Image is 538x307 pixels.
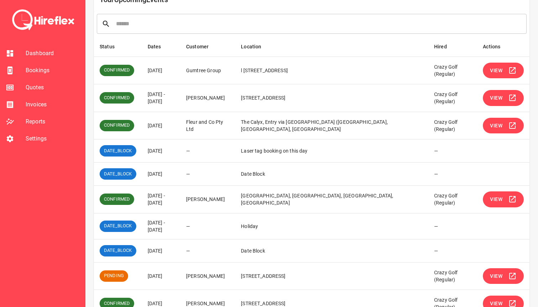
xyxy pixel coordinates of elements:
th: Location [235,37,428,57]
td: — [180,139,235,163]
td: [PERSON_NAME] [180,262,235,290]
button: View [483,191,524,207]
td: Crazy Golf (Regular) [428,186,477,213]
td: Crazy Golf (Regular) [428,57,477,84]
td: [DATE] [142,57,181,84]
button: View [483,268,524,284]
span: CONFIRMED [100,300,134,307]
td: [PERSON_NAME] [180,186,235,213]
span: View [490,121,502,130]
td: The Calyx, Entry via [GEOGRAPHIC_DATA] ([GEOGRAPHIC_DATA], [GEOGRAPHIC_DATA], [GEOGRAPHIC_DATA] [235,112,428,139]
span: View [490,195,502,204]
span: PENDING [100,272,128,279]
th: Actions [477,37,529,57]
span: CONFIRMED [100,67,134,74]
span: Reports [26,117,79,126]
td: [DATE] [142,262,181,290]
span: View [490,66,502,75]
span: DATE_BLOCK [100,148,136,154]
td: — [428,239,477,262]
span: CONFIRMED [100,196,134,203]
span: Invoices [26,100,79,109]
span: View [490,94,502,102]
td: [GEOGRAPHIC_DATA], [GEOGRAPHIC_DATA], [GEOGRAPHIC_DATA], [GEOGRAPHIC_DATA] [235,186,428,213]
td: [DATE] - [DATE] [142,213,181,239]
th: Dates [142,37,181,57]
td: Date Block [235,239,428,262]
td: Crazy Golf (Regular) [428,112,477,139]
span: Bookings [26,66,79,75]
td: [DATE] [142,112,181,139]
span: Dashboard [26,49,79,58]
td: Crazy Golf (Regular) [428,84,477,112]
td: — [428,163,477,186]
td: [PERSON_NAME] [180,84,235,112]
span: Settings [26,134,79,143]
td: Fleur and Co Pty Ltd [180,112,235,139]
span: CONFIRMED [100,122,134,129]
th: Hired [428,37,477,57]
button: View [483,90,524,106]
button: View [483,118,524,134]
td: Holiday [235,213,428,239]
span: Quotes [26,83,79,92]
td: Laser tag booking on this day [235,139,428,163]
td: — [180,213,235,239]
td: [DATE] - [DATE] [142,84,181,112]
td: [DATE] [142,239,181,262]
span: DATE_BLOCK [100,223,136,229]
td: Gumtree Group [180,57,235,84]
span: DATE_BLOCK [100,247,136,254]
td: — [428,139,477,163]
th: Status [94,37,142,57]
span: CONFIRMED [100,95,134,101]
span: View [490,272,502,281]
button: View [483,63,524,79]
td: — [428,213,477,239]
td: Date Block [235,163,428,186]
td: [DATE] [142,163,181,186]
td: [DATE] [142,139,181,163]
span: DATE_BLOCK [100,171,136,178]
td: Crazy Golf (Regular) [428,262,477,290]
td: — [180,239,235,262]
td: — [180,163,235,186]
td: [DATE] - [DATE] [142,186,181,213]
td: [STREET_ADDRESS] [235,84,428,112]
th: Customer [180,37,235,57]
td: l [STREET_ADDRESS] [235,57,428,84]
td: [STREET_ADDRESS] [235,262,428,290]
